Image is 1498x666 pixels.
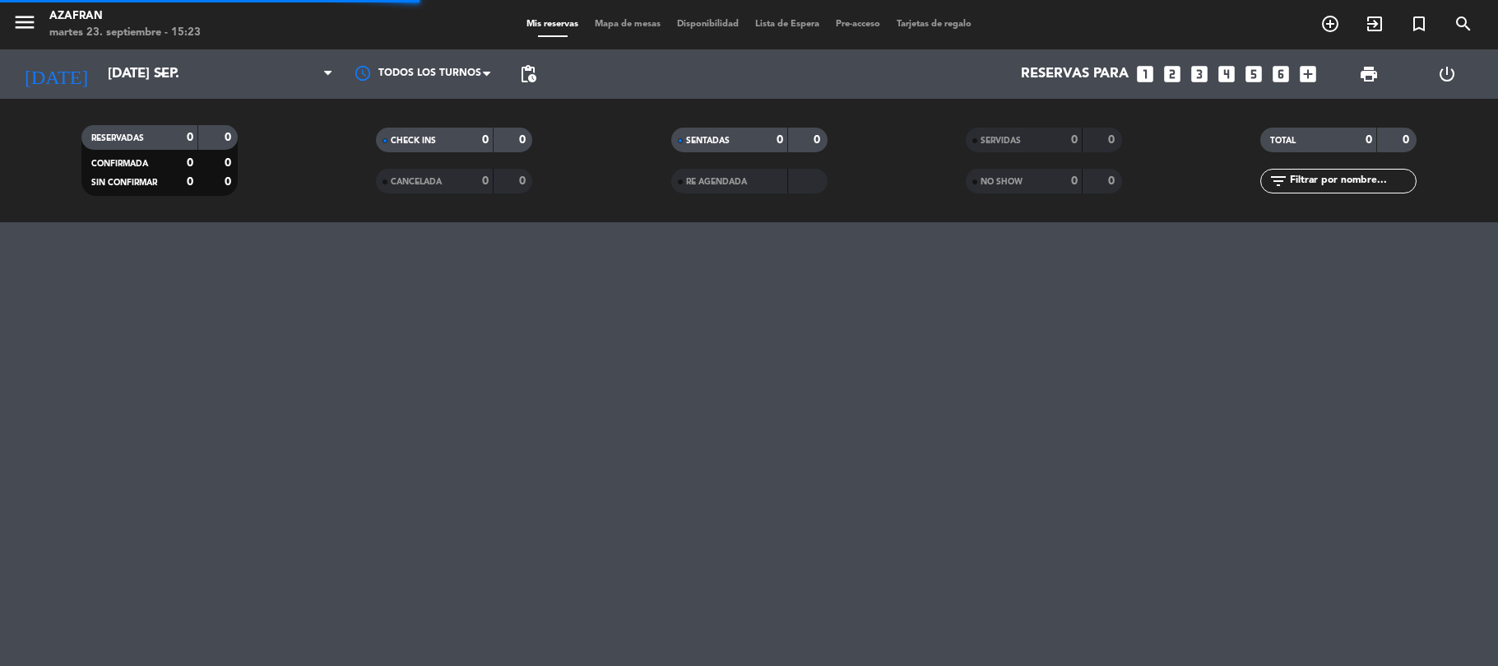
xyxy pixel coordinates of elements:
[187,132,193,143] strong: 0
[888,20,980,29] span: Tarjetas de regalo
[981,178,1023,186] span: NO SHOW
[91,160,148,168] span: CONFIRMADA
[391,178,442,186] span: CANCELADA
[49,25,201,41] div: martes 23. septiembre - 15:23
[225,157,234,169] strong: 0
[12,10,37,35] i: menu
[391,137,436,145] span: CHECK INS
[1189,63,1210,85] i: looks_3
[1268,171,1288,191] i: filter_list
[747,20,828,29] span: Lista de Espera
[1297,63,1319,85] i: add_box
[777,134,783,146] strong: 0
[686,137,730,145] span: SENTADAS
[1243,63,1264,85] i: looks_5
[1162,63,1183,85] i: looks_two
[153,64,173,84] i: arrow_drop_down
[1403,134,1412,146] strong: 0
[1365,14,1384,34] i: exit_to_app
[1270,63,1292,85] i: looks_6
[225,176,234,188] strong: 0
[187,157,193,169] strong: 0
[1409,14,1429,34] i: turned_in_not
[518,20,587,29] span: Mis reservas
[1408,49,1486,99] div: LOG OUT
[1021,67,1129,82] span: Reservas para
[587,20,669,29] span: Mapa de mesas
[519,175,529,187] strong: 0
[225,132,234,143] strong: 0
[828,20,888,29] span: Pre-acceso
[482,175,489,187] strong: 0
[1071,175,1078,187] strong: 0
[1359,64,1379,84] span: print
[1320,14,1340,34] i: add_circle_outline
[1454,14,1473,34] i: search
[482,134,489,146] strong: 0
[669,20,747,29] span: Disponibilidad
[187,176,193,188] strong: 0
[91,179,157,187] span: SIN CONFIRMAR
[1071,134,1078,146] strong: 0
[519,134,529,146] strong: 0
[981,137,1021,145] span: SERVIDAS
[1108,134,1118,146] strong: 0
[1288,172,1416,190] input: Filtrar por nombre...
[1134,63,1156,85] i: looks_one
[1108,175,1118,187] strong: 0
[49,8,201,25] div: Azafran
[1366,134,1372,146] strong: 0
[686,178,747,186] span: RE AGENDADA
[1437,64,1457,84] i: power_settings_new
[12,56,100,92] i: [DATE]
[814,134,823,146] strong: 0
[1270,137,1296,145] span: TOTAL
[1216,63,1237,85] i: looks_4
[91,134,144,142] span: RESERVADAS
[12,10,37,40] button: menu
[518,64,538,84] span: pending_actions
